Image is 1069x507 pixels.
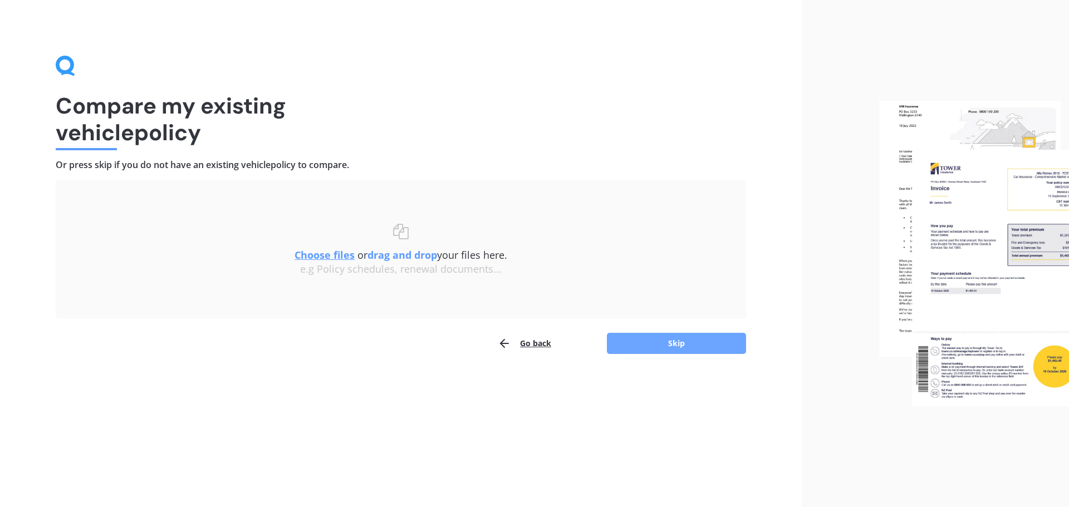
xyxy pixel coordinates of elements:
[56,92,746,146] h1: Compare my existing vehicle policy
[367,248,437,262] b: drag and drop
[607,333,746,354] button: Skip
[879,101,1069,407] img: files.webp
[56,159,746,171] h4: Or press skip if you do not have an existing vehicle policy to compare.
[295,248,355,262] u: Choose files
[498,332,551,355] button: Go back
[295,248,507,262] span: or your files here.
[78,263,724,275] div: e.g Policy schedules, renewal documents...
